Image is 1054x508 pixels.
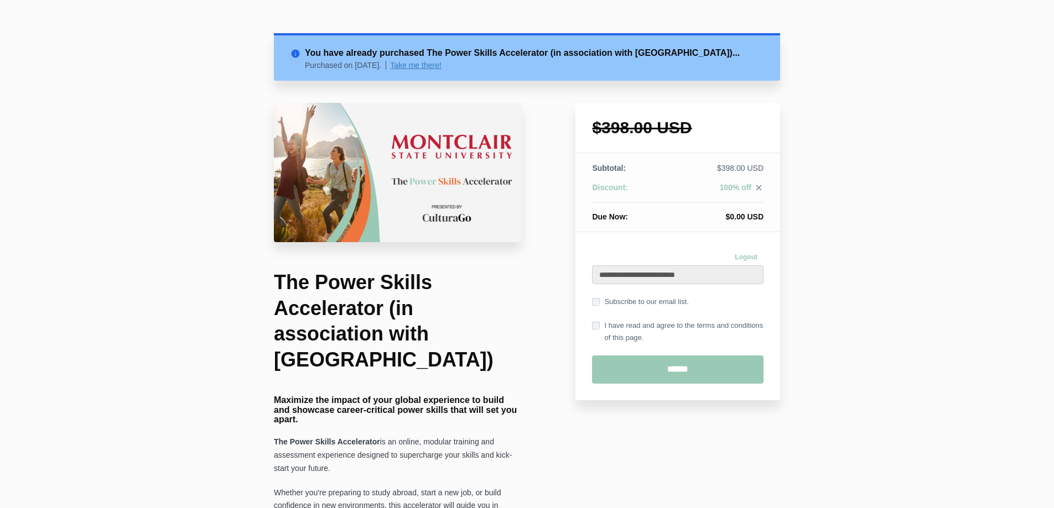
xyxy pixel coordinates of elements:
p: is an online, modular training and assessment experience designed to supercharge your skills and ... [274,436,522,475]
th: Due Now: [592,203,666,223]
p: Purchased on [DATE]. [305,61,386,70]
a: Take me there! [390,61,442,70]
img: 22c75da-26a4-67b4-fa6d-d7146dedb322_Montclair.png [274,103,522,242]
h1: $398.00 USD [592,119,764,136]
td: $398.00 USD [667,163,764,182]
label: I have read and agree to the terms and conditions of this page. [592,320,764,344]
span: $0.00 USD [726,212,764,221]
i: info [290,46,305,56]
input: I have read and agree to the terms and conditions of this page. [592,322,600,329]
strong: The Power Skills Accelerator [274,437,380,446]
h2: You have already purchased The Power Skills Accelerator (in association with [GEOGRAPHIC_DATA])... [305,46,764,60]
a: close [751,183,764,195]
span: 100% off [719,183,751,192]
th: Discount: [592,182,666,203]
a: Logout [729,249,764,265]
i: close [754,183,764,192]
h1: The Power Skills Accelerator (in association with [GEOGRAPHIC_DATA]) [274,270,522,373]
input: Subscribe to our email list. [592,298,600,306]
label: Subscribe to our email list. [592,296,688,308]
h4: Maximize the impact of your global experience to build and showcase career-critical power skills ... [274,395,522,425]
span: Subtotal: [592,164,626,172]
